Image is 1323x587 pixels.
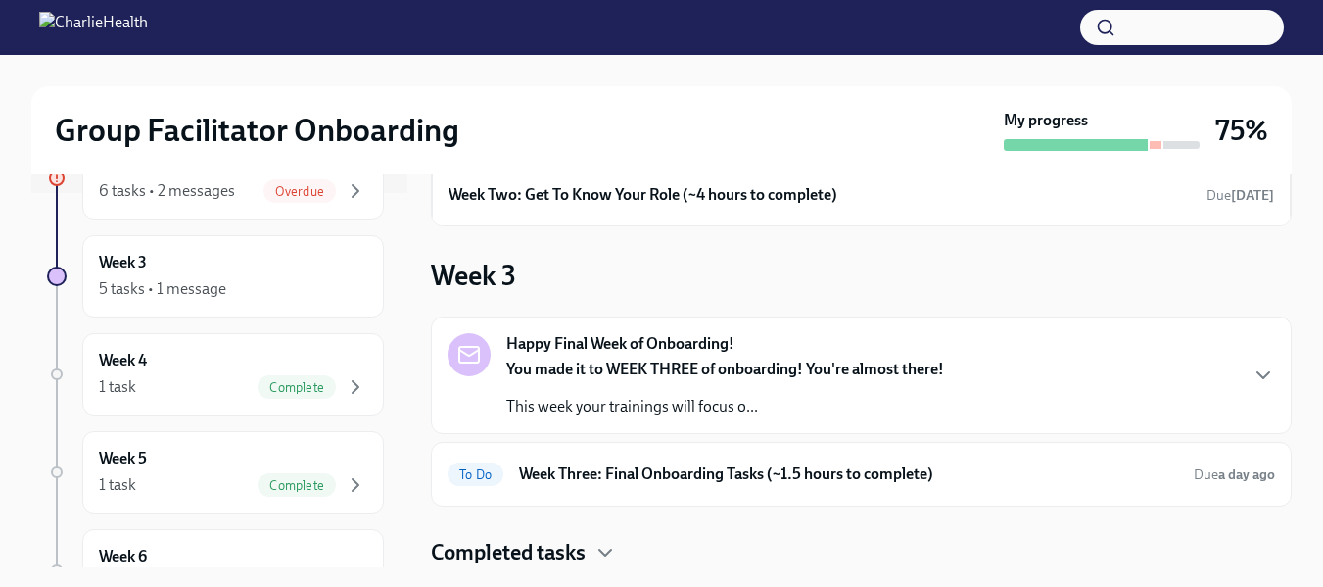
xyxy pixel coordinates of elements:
div: 5 tasks • 1 message [99,278,226,300]
div: 1 task [99,376,136,398]
h6: Week 6 [99,546,147,567]
div: 1 task [99,474,136,496]
h6: Week Three: Final Onboarding Tasks (~1.5 hours to complete) [519,464,1178,485]
span: Due [1194,466,1275,483]
a: Week Two: Get To Know Your Role (~4 hours to complete)Due[DATE] [449,180,1274,210]
div: 6 tasks • 2 messages [99,180,235,202]
p: This week your trainings will focus o... [506,396,944,417]
strong: Happy Final Week of Onboarding! [506,333,734,355]
strong: a day ago [1218,466,1275,483]
span: Due [1206,187,1274,204]
a: Week 26 tasks • 2 messagesOverdue [47,137,384,220]
strong: [DATE] [1231,187,1274,204]
img: CharlieHealth [39,12,148,43]
h4: Completed tasks [431,538,586,567]
a: Week 35 tasks • 1 message [47,235,384,318]
strong: My progress [1004,110,1088,131]
h6: Week 3 [99,252,147,273]
h2: Group Facilitator Onboarding [55,111,459,150]
a: Week 51 taskComplete [47,431,384,514]
span: September 22nd, 2025 10:00 [1206,186,1274,205]
span: September 27th, 2025 10:00 [1194,465,1275,484]
span: Complete [258,478,336,493]
h3: Week 3 [431,258,516,293]
h6: Week Two: Get To Know Your Role (~4 hours to complete) [449,184,837,206]
span: To Do [448,467,503,482]
h6: Week 4 [99,350,147,371]
h3: 75% [1215,113,1268,148]
div: Completed tasks [431,538,1292,567]
a: Week 41 taskComplete [47,333,384,416]
strong: You made it to WEEK THREE of onboarding! You're almost there! [506,360,944,378]
a: To DoWeek Three: Final Onboarding Tasks (~1.5 hours to complete)Duea day ago [448,459,1275,490]
span: Complete [258,380,336,395]
span: Overdue [263,184,336,199]
h6: Week 5 [99,448,147,469]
